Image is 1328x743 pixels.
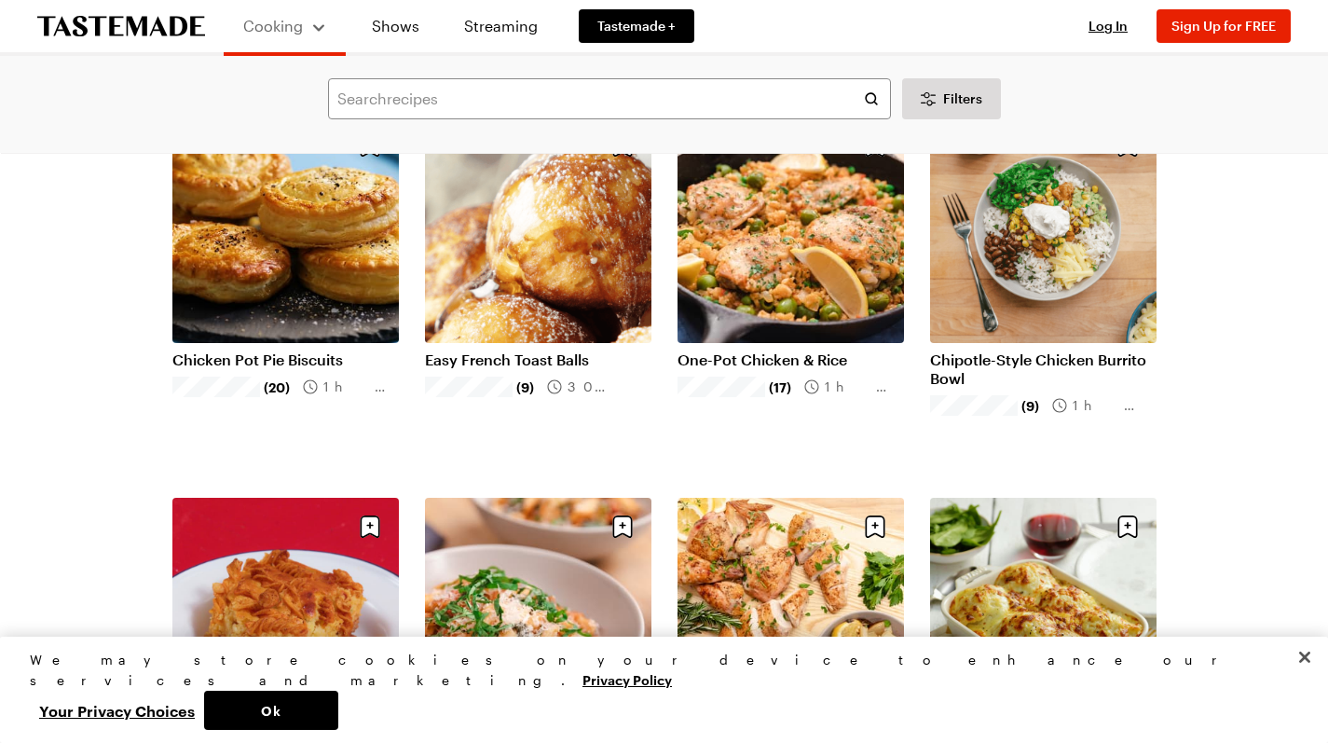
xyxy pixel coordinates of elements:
a: Chipotle-Style Chicken Burrito Bowl [930,351,1157,388]
div: We may store cookies on your device to enhance our services and marketing. [30,650,1282,691]
button: Your Privacy Choices [30,691,204,730]
a: More information about your privacy, opens in a new tab [582,670,672,688]
button: Cooking [242,7,327,45]
span: Filters [943,89,982,108]
button: Save recipe [857,509,893,544]
button: Save recipe [352,509,388,544]
a: Chicken Pot Pie Biscuits [172,351,399,369]
div: Privacy [30,650,1282,730]
button: Save recipe [1110,509,1145,544]
button: Ok [204,691,338,730]
span: Cooking [243,17,303,34]
span: Sign Up for FREE [1171,18,1276,34]
button: Log In [1071,17,1145,35]
a: One-Pot Chicken & Rice [678,351,904,369]
button: Save recipe [605,509,640,544]
button: Sign Up for FREE [1157,9,1291,43]
span: Tastemade + [597,17,676,35]
button: Desktop filters [902,78,1001,119]
a: To Tastemade Home Page [37,16,205,37]
a: Tastemade + [579,9,694,43]
span: Log In [1088,18,1128,34]
button: Close [1284,637,1325,678]
a: Easy French Toast Balls [425,351,651,369]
